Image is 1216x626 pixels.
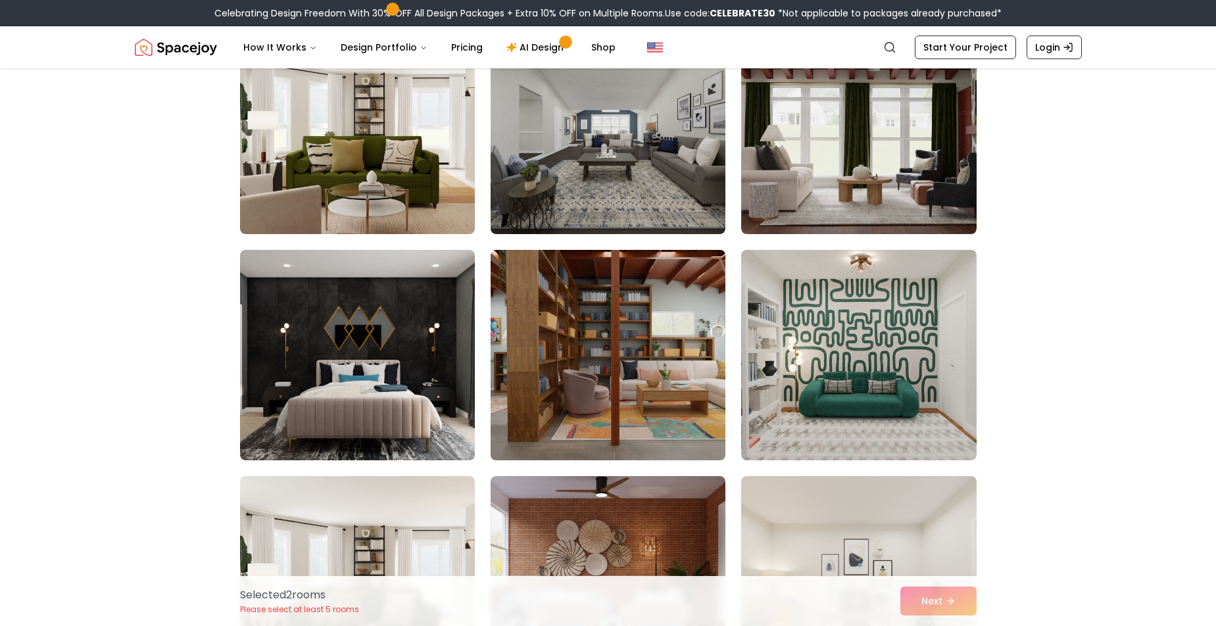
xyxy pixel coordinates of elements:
img: Room room-52 [240,24,475,234]
button: Design Portfolio [330,34,438,60]
span: *Not applicable to packages already purchased* [775,7,1002,20]
a: Start Your Project [915,36,1016,59]
img: Room room-53 [491,24,725,234]
a: AI Design [496,34,578,60]
b: CELEBRATE30 [710,7,775,20]
p: Selected 2 room s [240,587,359,603]
a: Shop [581,34,626,60]
img: Room room-57 [741,250,976,460]
nav: Global [135,26,1082,68]
span: Use code: [665,7,775,20]
nav: Main [233,34,626,60]
img: Room room-56 [485,245,731,466]
a: Pricing [441,34,493,60]
img: Room room-55 [240,250,475,460]
img: Spacejoy Logo [135,34,217,60]
a: Spacejoy [135,34,217,60]
img: Room room-54 [741,24,976,234]
a: Login [1027,36,1082,59]
button: How It Works [233,34,328,60]
div: Celebrating Design Freedom With 30% OFF All Design Packages + Extra 10% OFF on Multiple Rooms. [214,7,1002,20]
img: United States [647,39,663,55]
p: Please select at least 5 rooms [240,604,359,615]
